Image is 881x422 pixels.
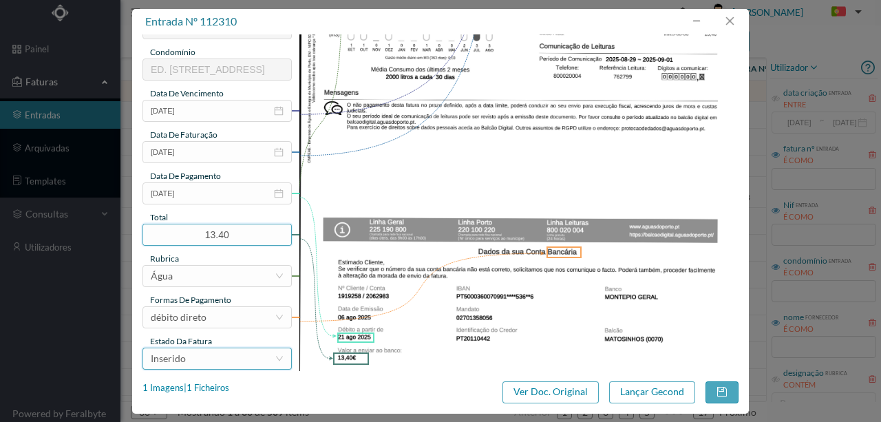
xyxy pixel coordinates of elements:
i: icon: calendar [274,106,284,116]
span: condomínio [150,47,195,57]
div: débito direto [151,307,206,328]
span: data de faturação [150,129,217,140]
div: 1 Imagens | 1 Ficheiros [142,381,229,395]
span: entrada nº 112310 [145,14,237,28]
button: PT [820,1,867,23]
span: data de pagamento [150,171,221,181]
i: icon: down [275,355,284,363]
i: icon: calendar [274,189,284,198]
i: icon: down [275,272,284,280]
span: total [150,212,168,222]
span: rubrica [150,253,179,264]
i: icon: down [275,313,284,321]
div: Água [151,266,173,286]
button: Ver Doc. Original [502,381,599,403]
span: Formas de Pagamento [150,295,231,305]
span: data de vencimento [150,88,224,98]
div: Inserido [151,348,186,369]
i: icon: calendar [274,147,284,157]
button: Lançar Gecond [609,381,695,403]
span: estado da fatura [150,336,212,346]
